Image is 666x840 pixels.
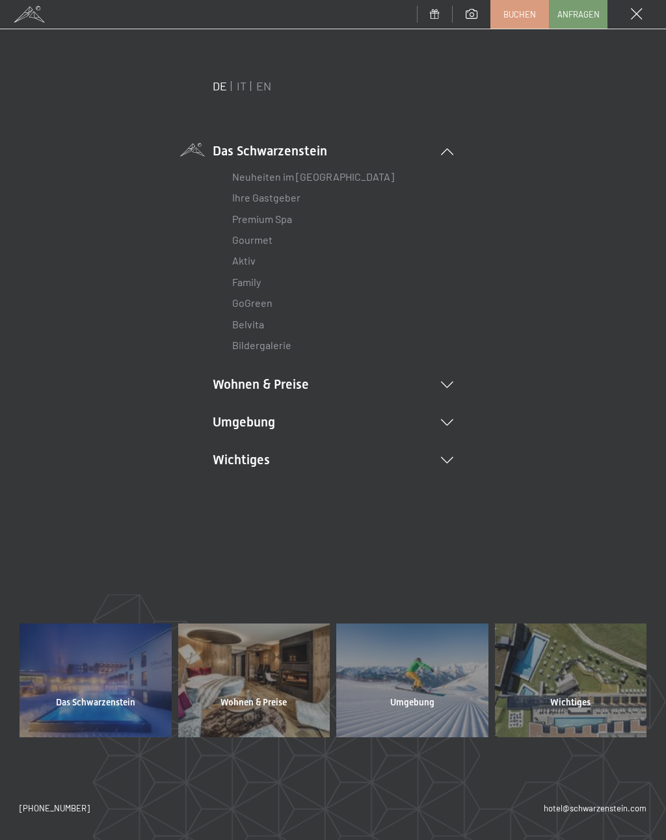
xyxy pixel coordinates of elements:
[175,623,334,737] a: Wohnen & Preise Wellnesshotel Südtirol SCHWARZENSTEIN - Wellnessurlaub in den Alpen, Wandern und ...
[390,696,434,709] span: Umgebung
[232,339,291,351] a: Bildergalerie
[550,696,591,709] span: Wichtiges
[557,8,600,20] span: Anfragen
[20,802,90,814] a: [PHONE_NUMBER]
[232,233,273,246] a: Gourmet
[544,802,646,814] a: hotel@schwarzenstein.com
[232,276,261,288] a: Family
[220,696,287,709] span: Wohnen & Preise
[550,1,607,28] a: Anfragen
[491,1,548,28] a: Buchen
[492,623,650,737] a: Wichtiges Wellnesshotel Südtirol SCHWARZENSTEIN - Wellnessurlaub in den Alpen, Wandern und Wellness
[256,79,271,93] a: EN
[232,318,264,330] a: Belvita
[232,296,273,309] a: GoGreen
[232,213,292,225] a: Premium Spa
[503,8,536,20] span: Buchen
[20,803,90,813] span: [PHONE_NUMBER]
[56,696,135,709] span: Das Schwarzenstein
[237,79,246,93] a: IT
[232,170,394,183] a: Neuheiten im [GEOGRAPHIC_DATA]
[213,79,227,93] a: DE
[232,254,256,267] a: Aktiv
[232,191,300,203] a: Ihre Gastgeber
[333,623,492,737] a: Umgebung Wellnesshotel Südtirol SCHWARZENSTEIN - Wellnessurlaub in den Alpen, Wandern und Wellness
[16,623,175,737] a: Das Schwarzenstein Wellnesshotel Südtirol SCHWARZENSTEIN - Wellnessurlaub in den Alpen, Wandern u...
